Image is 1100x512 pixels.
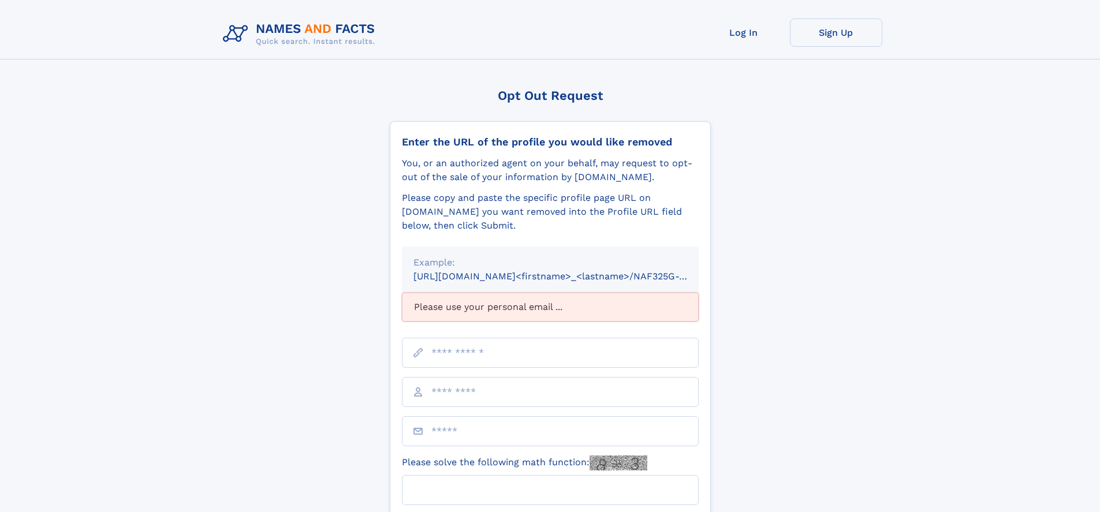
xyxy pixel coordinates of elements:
div: Enter the URL of the profile you would like removed [402,136,699,148]
img: Logo Names and Facts [218,18,385,50]
a: Sign Up [790,18,882,47]
a: Log In [698,18,790,47]
div: You, or an authorized agent on your behalf, may request to opt-out of the sale of your informatio... [402,156,699,184]
div: Example: [413,256,687,270]
div: Please use your personal email ... [402,293,699,322]
div: Opt Out Request [390,88,711,103]
label: Please solve the following math function: [402,455,647,470]
small: [URL][DOMAIN_NAME]<firstname>_<lastname>/NAF325G-xxxxxxxx [413,271,721,282]
div: Please copy and paste the specific profile page URL on [DOMAIN_NAME] you want removed into the Pr... [402,191,699,233]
